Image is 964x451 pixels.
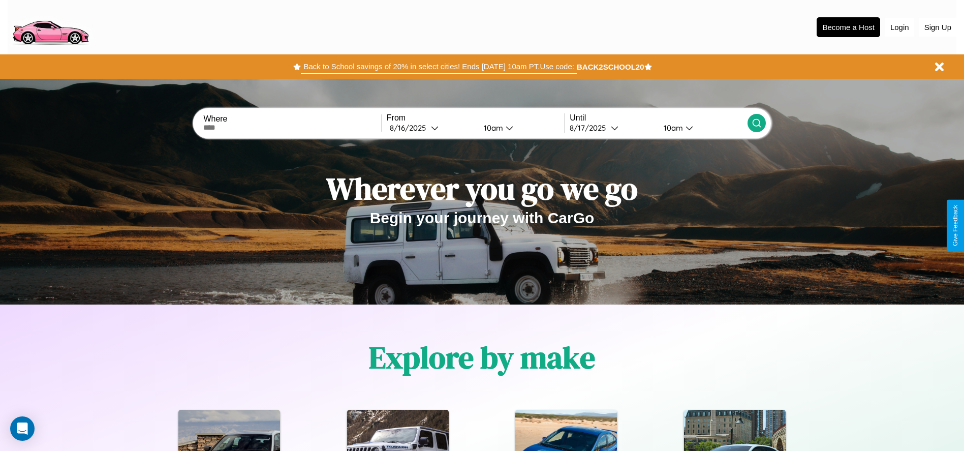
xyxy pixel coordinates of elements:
[659,123,686,133] div: 10am
[919,18,956,37] button: Sign Up
[952,205,959,246] div: Give Feedback
[387,123,476,133] button: 8/16/2025
[570,123,611,133] div: 8 / 17 / 2025
[476,123,565,133] button: 10am
[10,416,35,441] div: Open Intercom Messenger
[301,59,576,74] button: Back to School savings of 20% in select cities! Ends [DATE] 10am PT.Use code:
[387,113,564,123] label: From
[8,5,93,47] img: logo
[656,123,748,133] button: 10am
[203,114,381,124] label: Where
[885,18,914,37] button: Login
[577,63,644,71] b: BACK2SCHOOL20
[817,17,880,37] button: Become a Host
[479,123,506,133] div: 10am
[390,123,431,133] div: 8 / 16 / 2025
[570,113,747,123] label: Until
[369,337,595,378] h1: Explore by make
